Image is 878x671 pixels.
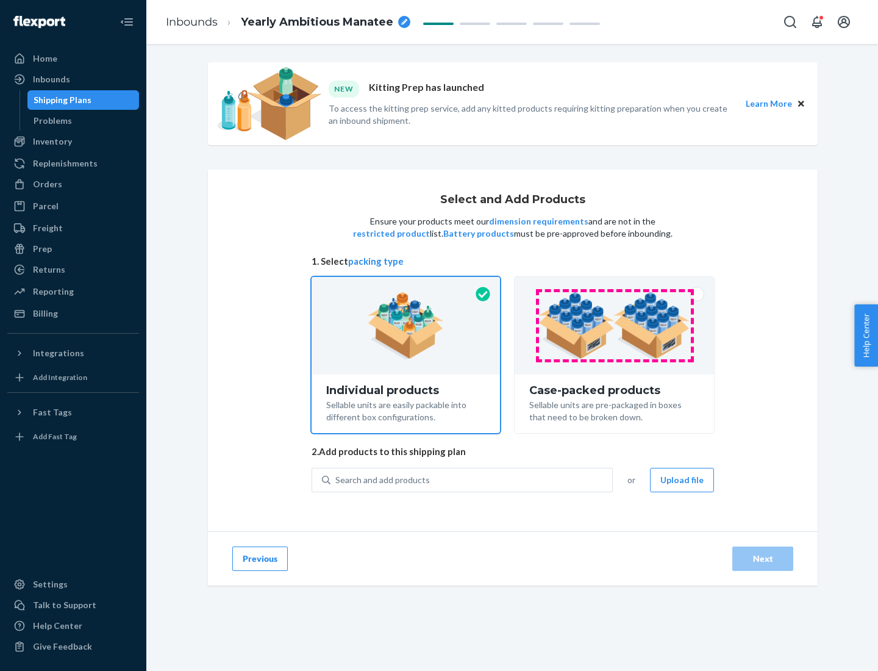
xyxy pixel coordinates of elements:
button: Open notifications [805,10,829,34]
div: Individual products [326,384,485,396]
button: Learn More [746,97,792,110]
div: Sellable units are pre-packaged in boxes that need to be broken down. [529,396,699,423]
p: Kitting Prep has launched [369,81,484,97]
button: Next [732,547,793,571]
a: Inbounds [7,70,139,89]
a: Problems [27,111,140,131]
div: Problems [34,115,72,127]
div: Add Integration [33,372,87,382]
img: individual-pack.facf35554cb0f1810c75b2bd6df2d64e.png [368,292,444,359]
div: Fast Tags [33,406,72,418]
p: To access the kitting prep service, add any kitted products requiring kitting preparation when yo... [329,102,735,127]
a: Parcel [7,196,139,216]
a: Replenishments [7,154,139,173]
div: Next [743,553,783,565]
div: Inbounds [33,73,70,85]
div: Returns [33,264,65,276]
a: Talk to Support [7,595,139,615]
div: NEW [329,81,359,97]
a: Add Integration [7,368,139,387]
a: Returns [7,260,139,279]
div: Prep [33,243,52,255]
a: Add Fast Tag [7,427,139,447]
a: Prep [7,239,139,259]
span: 1. Select [312,255,714,268]
div: Shipping Plans [34,94,91,106]
button: Open Search Box [778,10,802,34]
button: Help Center [854,304,878,367]
div: Home [33,52,57,65]
div: Add Fast Tag [33,431,77,442]
span: or [627,474,635,486]
a: Freight [7,218,139,238]
img: Flexport logo [13,16,65,28]
button: Upload file [650,468,714,492]
a: Reporting [7,282,139,301]
a: Inventory [7,132,139,151]
button: packing type [348,255,404,268]
a: Settings [7,575,139,594]
a: Billing [7,304,139,323]
div: Search and add products [335,474,430,486]
a: Inbounds [166,15,218,29]
button: dimension requirements [489,215,588,228]
button: Close Navigation [115,10,139,34]
div: Talk to Support [33,599,96,611]
h1: Select and Add Products [440,194,585,206]
div: Parcel [33,200,59,212]
a: Orders [7,174,139,194]
div: Replenishments [33,157,98,170]
button: Previous [232,547,288,571]
div: Orders [33,178,62,190]
a: Home [7,49,139,68]
div: Inventory [33,135,72,148]
button: Open account menu [832,10,856,34]
button: Close [794,97,808,110]
div: Settings [33,578,68,590]
button: restricted product [353,228,430,240]
ol: breadcrumbs [156,4,420,40]
button: Give Feedback [7,637,139,656]
button: Fast Tags [7,403,139,422]
div: Sellable units are easily packable into different box configurations. [326,396,485,423]
span: Yearly Ambitious Manatee [241,15,393,30]
button: Integrations [7,343,139,363]
div: Reporting [33,285,74,298]
div: Give Feedback [33,640,92,653]
div: Integrations [33,347,84,359]
span: 2. Add products to this shipping plan [312,445,714,458]
div: Billing [33,307,58,320]
a: Help Center [7,616,139,636]
p: Ensure your products meet our and are not in the list. must be pre-approved before inbounding. [352,215,674,240]
div: Help Center [33,620,82,632]
button: Battery products [443,228,514,240]
div: Freight [33,222,63,234]
img: case-pack.59cecea509d18c883b923b81aeac6d0b.png [538,292,690,359]
div: Case-packed products [529,384,699,396]
a: Shipping Plans [27,90,140,110]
